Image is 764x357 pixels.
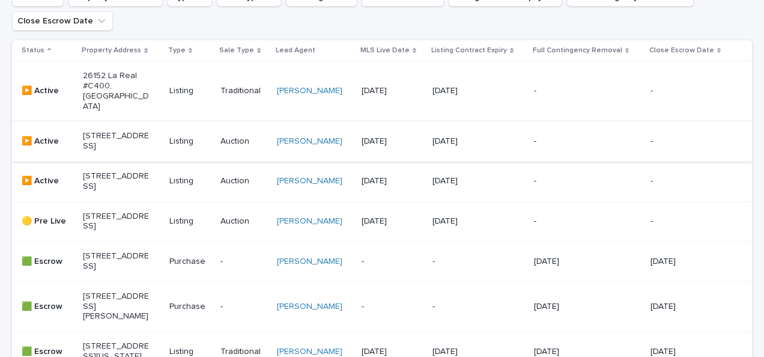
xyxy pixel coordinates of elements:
p: [DATE] [432,86,499,96]
p: 26152 La Real #C400, [GEOGRAPHIC_DATA] [83,71,150,111]
p: Auction [220,136,267,147]
p: Listing [169,216,211,227]
p: - [650,86,717,96]
p: Lead Agent [276,44,315,57]
p: ▶️ Active [22,136,73,147]
p: [DATE] [650,257,717,267]
p: Type [168,44,186,57]
p: [DATE] [534,302,601,312]
p: [STREET_ADDRESS] [83,131,150,151]
p: [DATE] [534,257,601,267]
p: 🟡 Pre Live [22,216,73,227]
p: Listing [169,176,211,186]
p: - [534,86,601,96]
p: Status [22,44,44,57]
p: [DATE] [432,176,499,186]
p: [DATE] [432,216,499,227]
p: Listing [169,347,211,357]
a: [PERSON_NAME] [277,86,342,96]
a: [PERSON_NAME] [277,347,342,357]
p: ▶️ Active [22,176,73,186]
tr: 🟩 Escrow[STREET_ADDRESS]Purchase-[PERSON_NAME] --[DATE][DATE] [12,242,752,282]
tr: ▶️ Active[STREET_ADDRESS]ListingAuction[PERSON_NAME] [DATE][DATE]-- [12,121,752,162]
p: Listing Contract Expiry [431,44,507,57]
p: [STREET_ADDRESS] [83,251,150,272]
tr: ▶️ Active26152 La Real #C400, [GEOGRAPHIC_DATA]ListingTraditional[PERSON_NAME] [DATE][DATE]-- [12,61,752,121]
p: [STREET_ADDRESS] [83,171,150,192]
p: - [534,176,601,186]
p: [DATE] [362,176,423,186]
p: - [432,302,499,312]
p: Auction [220,176,267,186]
p: Listing [169,136,211,147]
p: - [220,302,267,312]
p: [DATE] [650,302,717,312]
a: [PERSON_NAME] [277,302,342,312]
p: - [650,176,717,186]
p: 🟩 Escrow [22,257,73,267]
p: Purchase [169,302,211,312]
tr: 🟡 Pre Live[STREET_ADDRESS]ListingAuction[PERSON_NAME] [DATE][DATE]-- [12,201,752,242]
a: [PERSON_NAME] [277,136,342,147]
p: Listing [169,86,211,96]
p: [DATE] [534,347,601,357]
a: [PERSON_NAME] [277,257,342,267]
p: [DATE] [362,86,423,96]
p: [DATE] [362,136,423,147]
a: [PERSON_NAME] [277,216,342,227]
button: Close Escrow Date [12,11,113,31]
p: - [650,216,717,227]
p: 🟩 Escrow [22,302,73,312]
p: [DATE] [362,216,423,227]
p: Full Contingency Removal [533,44,622,57]
p: MLS Live Date [360,44,410,57]
p: - [220,257,267,267]
tr: 🟩 Escrow[STREET_ADDRESS][PERSON_NAME]Purchase-[PERSON_NAME] --[DATE][DATE] [12,281,752,331]
p: 🟩 Escrow [22,347,73,357]
p: [DATE] [362,347,423,357]
p: ▶️ Active [22,86,73,96]
p: - [432,257,499,267]
p: - [362,302,423,312]
p: - [650,136,717,147]
p: [STREET_ADDRESS][PERSON_NAME] [83,291,150,322]
p: Close Escrow Date [649,44,714,57]
p: Traditional [220,347,267,357]
p: Purchase [169,257,211,267]
p: Sale Type [219,44,254,57]
p: Auction [220,216,267,227]
p: [STREET_ADDRESS] [83,212,150,232]
p: [DATE] [432,136,499,147]
p: - [362,257,423,267]
p: - [534,136,601,147]
p: - [534,216,601,227]
p: [DATE] [650,347,717,357]
p: Property Address [82,44,141,57]
p: Traditional [220,86,267,96]
p: [DATE] [432,347,499,357]
tr: ▶️ Active[STREET_ADDRESS]ListingAuction[PERSON_NAME] [DATE][DATE]-- [12,161,752,201]
a: [PERSON_NAME] [277,176,342,186]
